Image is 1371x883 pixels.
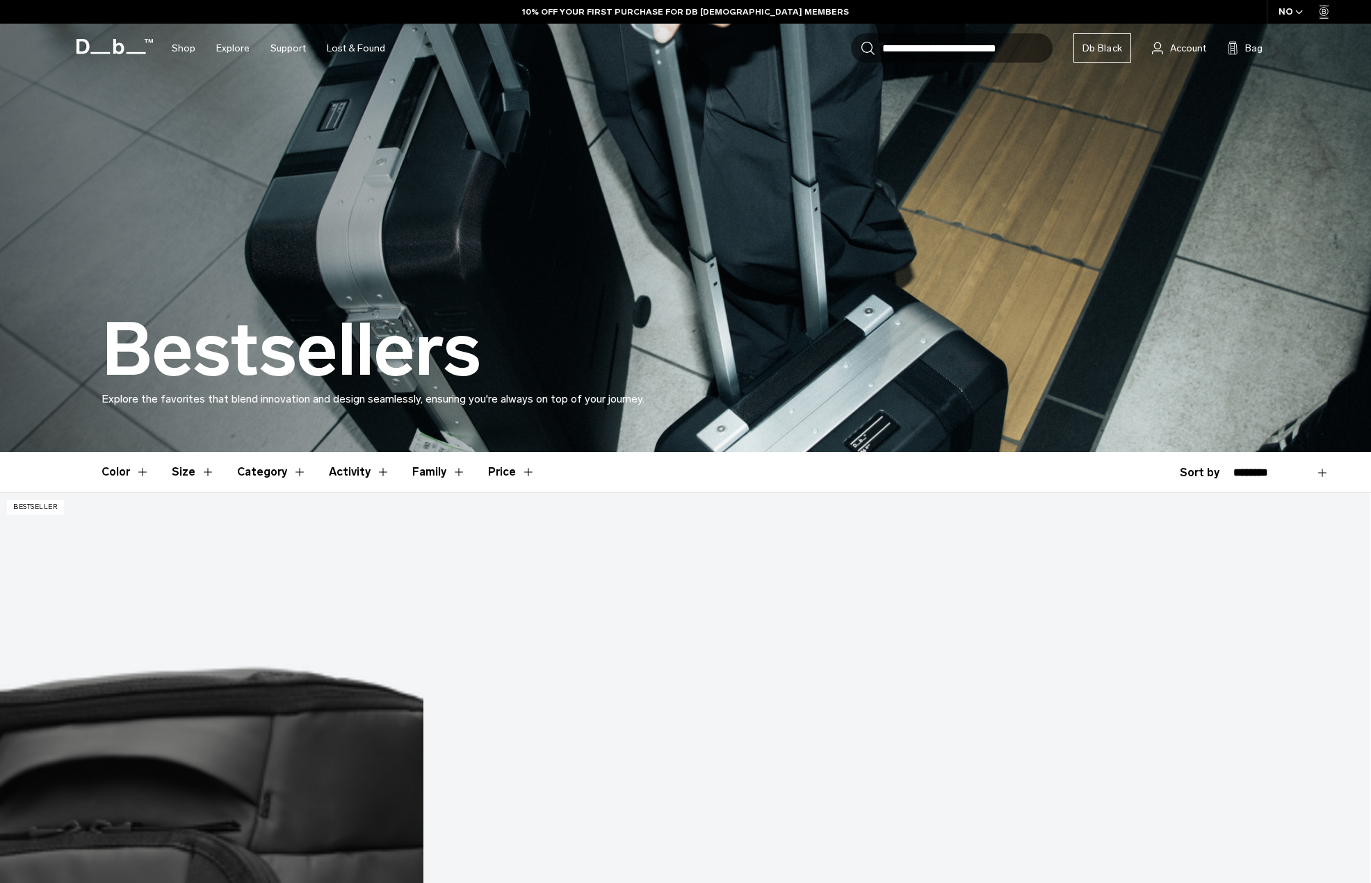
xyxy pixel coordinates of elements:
span: Bag [1245,41,1263,56]
a: Db Black [1073,33,1131,63]
button: Toggle Filter [237,452,307,492]
span: Explore the favorites that blend innovation and design seamlessly, ensuring you're always on top ... [102,392,644,405]
a: Support [270,24,306,73]
a: Explore [216,24,250,73]
button: Bag [1227,40,1263,56]
a: Account [1152,40,1206,56]
button: Toggle Price [488,452,535,492]
p: Bestseller [7,500,64,515]
span: Account [1170,41,1206,56]
a: Lost & Found [327,24,385,73]
button: Toggle Filter [412,452,466,492]
nav: Main Navigation [161,24,396,73]
button: Toggle Filter [329,452,390,492]
button: Toggle Filter [102,452,149,492]
button: Toggle Filter [172,452,215,492]
h1: Bestsellers [102,310,481,391]
a: 10% OFF YOUR FIRST PURCHASE FOR DB [DEMOGRAPHIC_DATA] MEMBERS [522,6,849,18]
a: Shop [172,24,195,73]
